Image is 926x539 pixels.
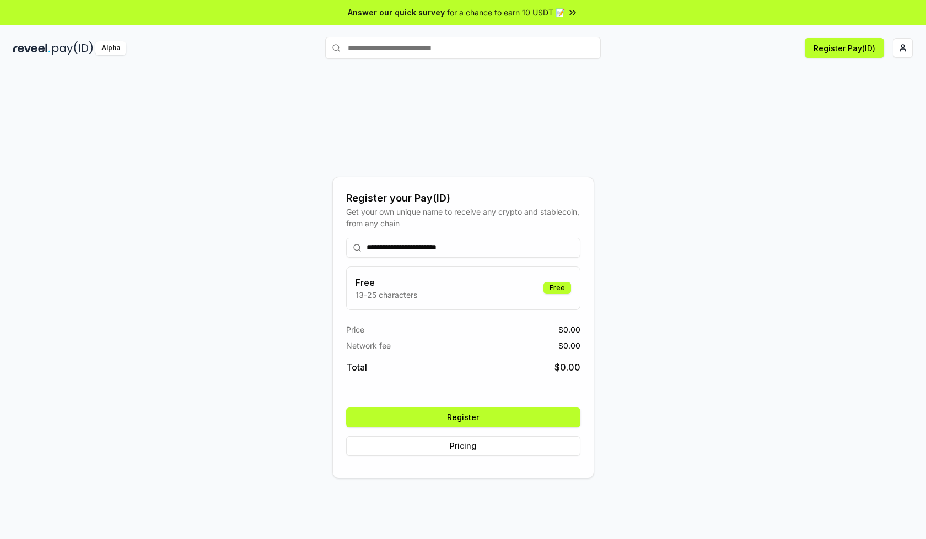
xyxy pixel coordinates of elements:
span: for a chance to earn 10 USDT 📝 [447,7,565,18]
div: Get your own unique name to receive any crypto and stablecoin, from any chain [346,206,580,229]
span: $ 0.00 [554,361,580,374]
span: $ 0.00 [558,324,580,335]
span: $ 0.00 [558,340,580,351]
span: Network fee [346,340,391,351]
button: Register Pay(ID) [805,38,884,58]
span: Price [346,324,364,335]
span: Answer our quick survey [348,7,445,18]
div: Register your Pay(ID) [346,190,580,206]
button: Register [346,407,580,427]
span: Total [346,361,367,374]
p: 13-25 characters [356,289,417,301]
img: reveel_dark [13,41,50,55]
div: Alpha [95,41,126,55]
h3: Free [356,276,417,289]
button: Pricing [346,436,580,456]
div: Free [543,282,571,294]
img: pay_id [52,41,93,55]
